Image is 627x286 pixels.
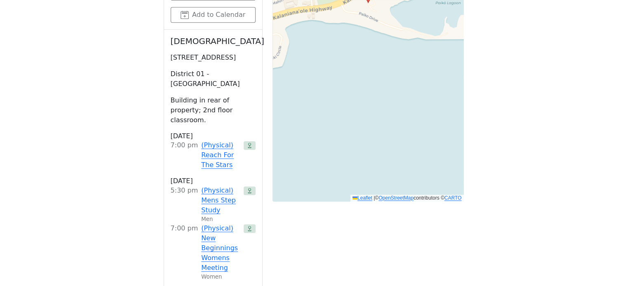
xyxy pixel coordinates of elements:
p: District 01 - [GEOGRAPHIC_DATA] [171,69,256,89]
a: Leaflet [352,195,372,201]
h3: [DATE] [171,177,256,186]
div: © contributors © [350,195,464,202]
div: 7:00 PM [171,140,198,170]
h3: [DATE] [171,132,256,141]
a: (Physical) Reach For The Stars [201,140,240,170]
small: Men [201,215,213,223]
p: Building in rear of property; 2nd floor classroom. [171,95,256,125]
span: | [373,195,375,201]
h2: [DEMOGRAPHIC_DATA] [171,36,256,46]
a: OpenStreetMap [378,195,413,201]
a: CARTO [444,195,462,201]
p: [STREET_ADDRESS] [171,53,256,63]
small: Women [201,273,222,281]
div: 5:30 PM [171,186,198,223]
a: (Physical) Mens Step Study [201,186,240,215]
a: (Physical) New Beginnings Womens Meeting [201,223,240,273]
div: 7:00 PM [171,223,198,281]
button: Add to Calendar [171,7,256,23]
